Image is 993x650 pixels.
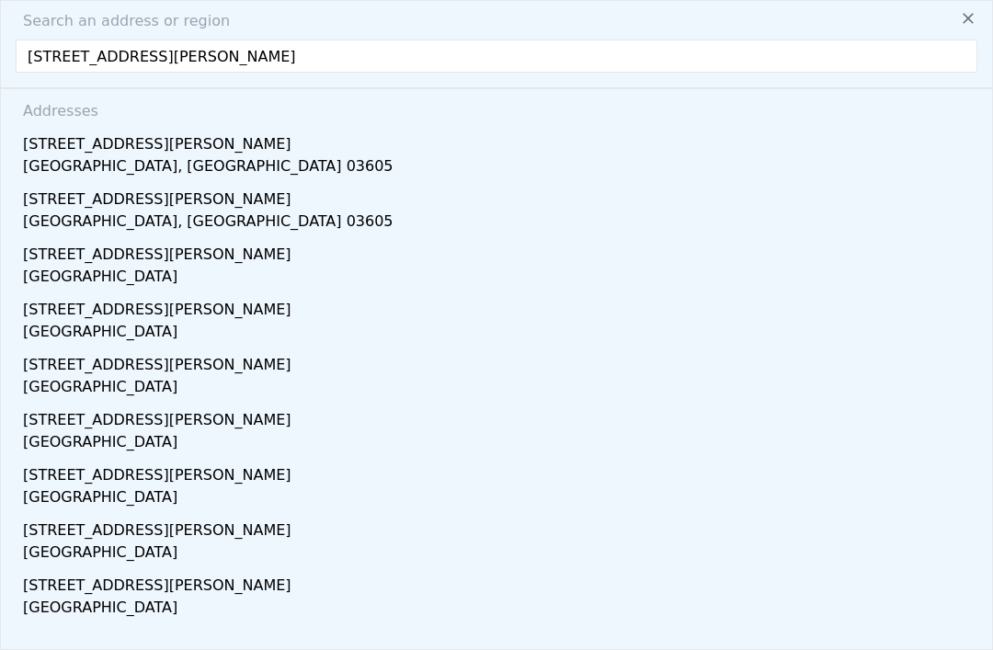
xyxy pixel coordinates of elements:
[8,10,230,32] span: Search an address or region
[23,211,977,236] div: [GEOGRAPHIC_DATA], [GEOGRAPHIC_DATA] 03605
[23,597,977,622] div: [GEOGRAPHIC_DATA]
[23,542,977,567] div: [GEOGRAPHIC_DATA]
[23,512,977,542] div: [STREET_ADDRESS][PERSON_NAME]
[23,126,977,155] div: [STREET_ADDRESS][PERSON_NAME]
[23,155,977,181] div: [GEOGRAPHIC_DATA], [GEOGRAPHIC_DATA] 03605
[23,457,977,486] div: [STREET_ADDRESS][PERSON_NAME]
[23,291,977,321] div: [STREET_ADDRESS][PERSON_NAME]
[23,376,977,402] div: [GEOGRAPHIC_DATA]
[23,181,977,211] div: [STREET_ADDRESS][PERSON_NAME]
[23,567,977,597] div: [STREET_ADDRESS][PERSON_NAME]
[23,321,977,347] div: [GEOGRAPHIC_DATA]
[23,402,977,431] div: [STREET_ADDRESS][PERSON_NAME]
[23,431,977,457] div: [GEOGRAPHIC_DATA]
[16,89,977,126] div: Addresses
[23,266,977,291] div: [GEOGRAPHIC_DATA]
[23,486,977,512] div: [GEOGRAPHIC_DATA]
[23,236,977,266] div: [STREET_ADDRESS][PERSON_NAME]
[23,347,977,376] div: [STREET_ADDRESS][PERSON_NAME]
